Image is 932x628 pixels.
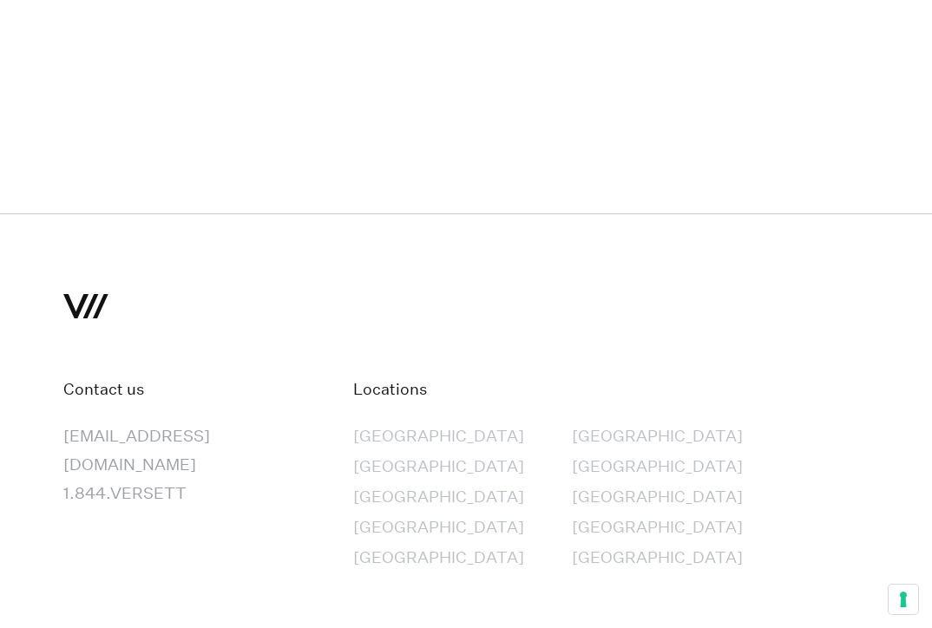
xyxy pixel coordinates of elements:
[572,544,743,574] a: [GEOGRAPHIC_DATA]
[572,483,743,514] a: [GEOGRAPHIC_DATA]
[63,380,144,400] a: Contact us
[572,422,743,451] div: [GEOGRAPHIC_DATA]
[353,514,524,542] div: [GEOGRAPHIC_DATA]
[353,376,869,404] div: Locations
[353,422,524,453] a: [GEOGRAPHIC_DATA]
[353,544,524,572] div: [GEOGRAPHIC_DATA]
[353,483,524,512] div: [GEOGRAPHIC_DATA]
[63,427,210,475] a: [EMAIL_ADDRESS][DOMAIN_NAME]
[572,483,743,512] div: [GEOGRAPHIC_DATA]
[572,514,743,542] div: [GEOGRAPHIC_DATA]
[572,514,743,544] a: [GEOGRAPHIC_DATA]
[353,544,524,574] a: [GEOGRAPHIC_DATA]
[63,484,187,504] a: 1.844.VERSETT
[572,422,743,453] a: [GEOGRAPHIC_DATA]
[353,422,524,451] div: [GEOGRAPHIC_DATA]
[889,585,918,614] button: Your consent preferences for tracking technologies
[572,453,743,483] a: [GEOGRAPHIC_DATA]
[572,453,743,481] div: [GEOGRAPHIC_DATA]
[572,544,743,572] div: [GEOGRAPHIC_DATA]
[353,514,524,544] a: [GEOGRAPHIC_DATA]
[353,453,524,483] a: [GEOGRAPHIC_DATA]
[353,453,524,481] div: [GEOGRAPHIC_DATA]
[353,483,524,514] a: [GEOGRAPHIC_DATA]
